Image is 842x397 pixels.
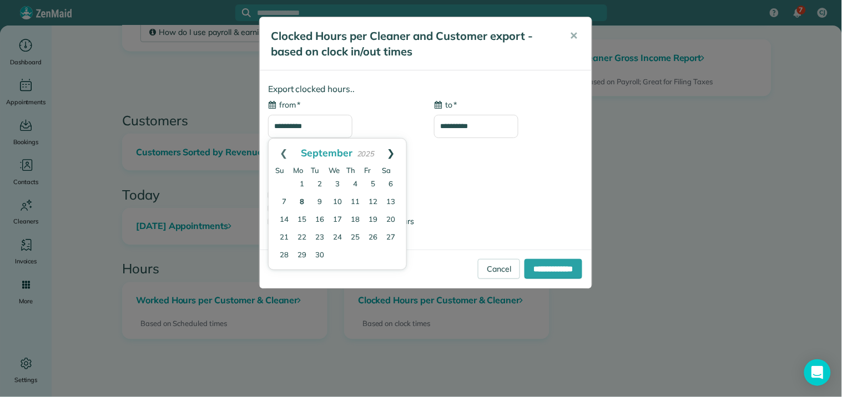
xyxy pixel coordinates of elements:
[268,99,301,110] label: from
[311,194,329,211] a: 9
[271,28,554,59] h5: Clocked Hours per Cleaner and Customer export - based on clock in/out times
[434,99,457,110] label: to
[346,176,364,194] a: 4
[364,229,382,247] a: 26
[364,211,382,229] a: 19
[301,146,352,159] span: September
[311,229,329,247] a: 23
[293,229,311,247] a: 22
[275,166,284,175] span: Sunday
[364,176,382,194] a: 5
[275,211,293,229] a: 14
[382,229,400,247] a: 27
[275,229,293,247] a: 21
[364,166,371,175] span: Friday
[329,176,346,194] a: 3
[279,169,584,180] span: Grid format
[293,194,311,211] a: 8
[364,194,382,211] a: 12
[382,194,400,211] a: 13
[311,176,329,194] a: 2
[293,211,311,229] a: 15
[346,166,355,175] span: Thursday
[268,84,583,94] h4: Export clocked hours..
[382,176,400,194] a: 6
[329,194,346,211] a: 10
[357,149,375,158] span: 2025
[569,29,578,42] span: ✕
[346,194,364,211] a: 11
[346,211,364,229] a: 18
[311,247,329,264] a: 30
[329,166,340,175] span: Wednesday
[293,247,311,264] a: 29
[329,211,346,229] a: 17
[478,259,520,279] a: Cancel
[311,211,329,229] a: 16
[382,211,400,229] a: 20
[279,149,584,160] span: One column only
[329,229,346,247] a: 24
[293,166,303,175] span: Monday
[804,359,831,386] div: Open Intercom Messenger
[346,229,364,247] a: 25
[275,194,293,211] a: 7
[293,176,311,194] a: 1
[382,166,391,175] span: Saturday
[269,139,299,166] a: Prev
[311,166,319,175] span: Tuesday
[275,247,293,264] a: 28
[376,139,407,166] a: Next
